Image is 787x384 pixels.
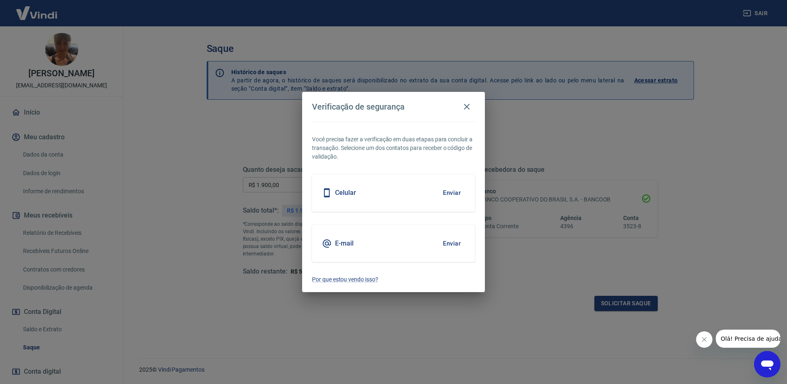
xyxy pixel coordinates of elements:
[312,135,475,161] p: Você precisa fazer a verificação em duas etapas para concluir a transação. Selecione um dos conta...
[438,235,465,252] button: Enviar
[312,102,405,112] h4: Verificação de segurança
[335,239,354,248] h5: E-mail
[716,330,780,348] iframe: Mensagem da empresa
[754,351,780,377] iframe: Botão para abrir a janela de mensagens
[696,331,712,348] iframe: Fechar mensagem
[5,6,69,12] span: Olá! Precisa de ajuda?
[312,275,475,284] a: Por que estou vendo isso?
[438,184,465,201] button: Enviar
[335,189,356,197] h5: Celular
